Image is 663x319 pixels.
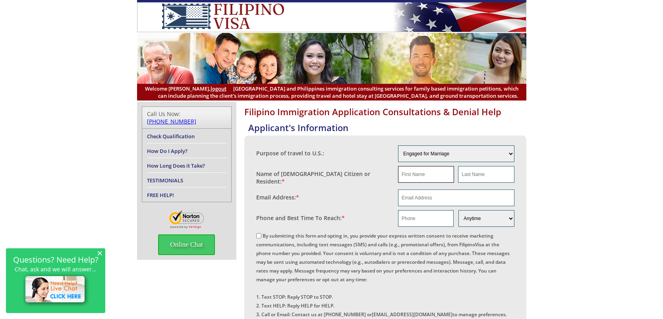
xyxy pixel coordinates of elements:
[256,193,299,201] label: Email Address:
[147,191,174,199] a: FREE HELP!
[158,234,215,255] span: Online Chat
[458,166,514,183] input: Last Name
[458,210,514,227] select: Phone and Best Reach Time are required.
[147,118,196,125] a: [PHONE_NUMBER]
[398,210,454,227] input: Phone
[97,249,102,256] span: ×
[256,214,345,222] label: Phone and Best Time To Reach:
[248,122,526,133] h4: Applicant's Information
[256,233,261,238] input: By submitting this form and opting in, you provide your express written consent to receive market...
[145,85,518,99] span: [GEOGRAPHIC_DATA] and Philippines immigration consulting services for family based immigration pe...
[147,162,205,169] a: How Long Does it Take?
[211,85,226,92] a: logout
[244,106,526,118] h1: Filipino Immigration Application Consultations & Denial Help
[398,189,514,206] input: Email Address
[256,149,324,157] label: Purpose of travel to U.S.:
[256,170,390,185] label: Name of [DEMOGRAPHIC_DATA] Citizen or Resident:
[22,273,90,307] img: live-chat-icon.png
[147,147,187,155] a: How Do I Apply?
[398,166,454,183] input: First Name
[147,177,183,184] a: TESTIMONIALS
[10,266,101,273] p: Chat, ask and we will answer...
[145,85,226,92] span: Welcome [PERSON_NAME],
[147,110,226,125] div: Call Us Now:
[10,256,101,263] h2: Questions? Need Help?
[147,133,195,140] a: Check Qualification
